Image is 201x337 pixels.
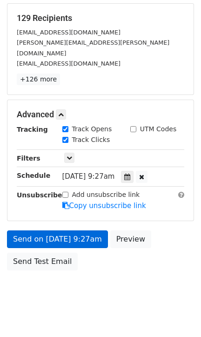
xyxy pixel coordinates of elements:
label: Add unsubscribe link [72,190,140,200]
a: Preview [110,230,151,248]
strong: Schedule [17,172,50,179]
small: [PERSON_NAME][EMAIL_ADDRESS][PERSON_NAME][DOMAIN_NAME] [17,39,169,57]
h5: 129 Recipients [17,13,184,23]
strong: Tracking [17,126,48,133]
span: [DATE] 9:27am [62,172,115,181]
a: Send on [DATE] 9:27am [7,230,108,248]
label: UTM Codes [140,124,176,134]
a: +126 more [17,74,60,85]
small: [EMAIL_ADDRESS][DOMAIN_NAME] [17,29,121,36]
label: Track Clicks [72,135,110,145]
iframe: Chat Widget [154,292,201,337]
h5: Advanced [17,109,184,120]
a: Copy unsubscribe link [62,202,146,210]
strong: Filters [17,155,40,162]
a: Send Test Email [7,253,78,270]
strong: Unsubscribe [17,191,62,199]
label: Track Opens [72,124,112,134]
small: [EMAIL_ADDRESS][DOMAIN_NAME] [17,60,121,67]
